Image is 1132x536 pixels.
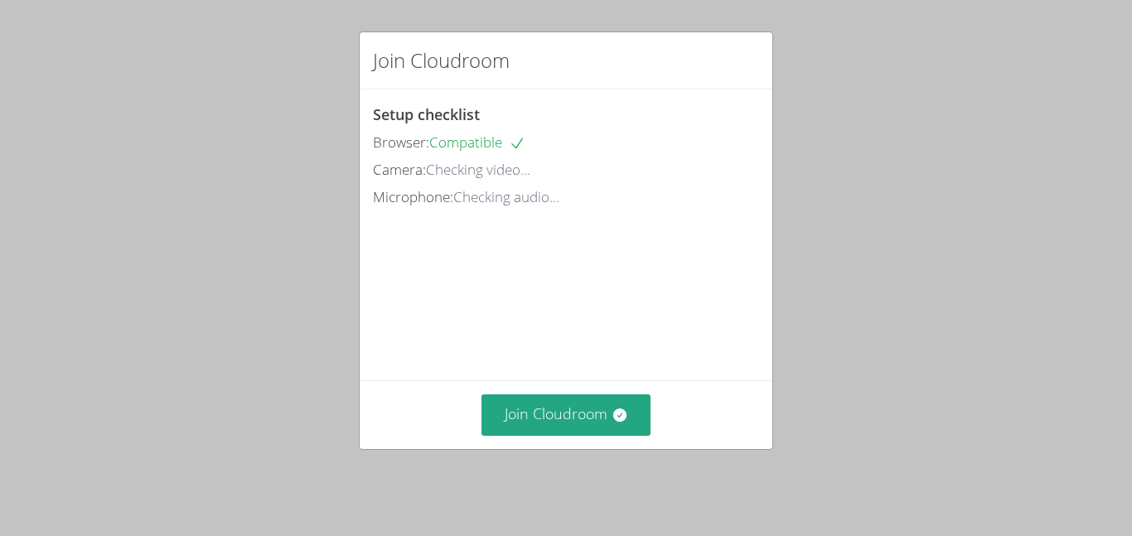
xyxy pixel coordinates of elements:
[373,160,426,179] span: Camera:
[373,46,510,75] h2: Join Cloudroom
[481,394,651,435] button: Join Cloudroom
[373,133,429,152] span: Browser:
[426,160,530,179] span: Checking video...
[373,187,453,206] span: Microphone:
[373,104,480,124] span: Setup checklist
[453,187,559,206] span: Checking audio...
[429,133,525,152] span: Compatible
